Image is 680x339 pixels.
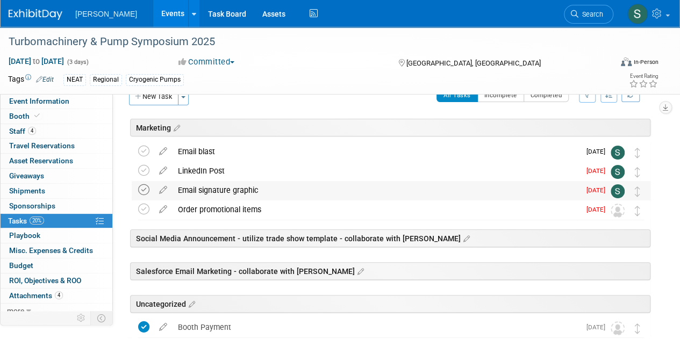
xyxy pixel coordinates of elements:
[75,10,137,18] span: [PERSON_NAME]
[8,74,54,86] td: Tags
[564,5,613,24] a: Search
[635,148,640,158] i: Move task
[1,243,112,258] a: Misc. Expenses & Credits
[55,291,63,299] span: 4
[130,295,650,313] div: Uncategorized
[5,32,603,52] div: Turbomachinery & Pump Symposium 2025
[9,171,44,180] span: Giveaways
[9,231,40,240] span: Playbook
[629,74,658,79] div: Event Rating
[36,76,54,83] a: Edit
[586,186,611,194] span: [DATE]
[154,205,173,214] a: edit
[586,323,611,331] span: [DATE]
[9,261,33,270] span: Budget
[91,311,113,325] td: Toggle Event Tabs
[9,201,55,210] span: Sponsorships
[7,306,24,315] span: more
[154,147,173,156] a: edit
[173,142,580,161] div: Email blast
[130,229,650,247] div: Social Media Announcement - utilize trade show template - collaborate with [PERSON_NAME]
[611,321,625,335] img: Unassigned
[154,322,173,332] a: edit
[635,323,640,334] i: Move task
[9,127,36,135] span: Staff
[627,4,648,24] img: Skye Tuinei
[1,139,112,153] a: Travel Reservations
[34,113,40,119] i: Booth reservation complete
[1,258,112,273] a: Budget
[90,74,122,85] div: Regional
[30,217,44,225] span: 20%
[1,214,112,228] a: Tasks20%
[611,184,625,198] img: Skye Tuinei
[66,59,89,66] span: (3 days)
[635,206,640,216] i: Move task
[586,206,611,213] span: [DATE]
[1,169,112,183] a: Giveaways
[9,186,45,195] span: Shipments
[63,74,86,85] div: NEAT
[130,262,650,280] div: Salesforce Email Marketing - collaborate with [PERSON_NAME]
[1,199,112,213] a: Sponsorships
[436,88,478,102] button: All Tasks
[633,58,658,66] div: In-Person
[9,276,81,285] span: ROI, Objectives & ROO
[173,181,580,199] div: Email signature graphic
[9,246,93,255] span: Misc. Expenses & Credits
[1,288,112,303] a: Attachments4
[578,10,603,18] span: Search
[173,200,580,219] div: Order promotional items
[126,74,184,85] div: Cryogenic Pumps
[563,56,658,72] div: Event Format
[406,59,540,67] span: [GEOGRAPHIC_DATA], [GEOGRAPHIC_DATA]
[130,119,650,136] div: Marketing
[154,166,173,176] a: edit
[586,148,611,155] span: [DATE]
[524,88,569,102] button: Completed
[1,109,112,124] a: Booth
[635,186,640,197] i: Move task
[9,141,75,150] span: Travel Reservations
[129,88,178,105] button: New Task
[621,88,640,102] a: Refresh
[621,57,632,66] img: Format-Inperson.png
[72,311,91,325] td: Personalize Event Tab Strip
[461,233,470,243] a: Edit sections
[1,304,112,318] a: more
[611,146,625,160] img: Skye Tuinei
[1,273,112,288] a: ROI, Objectives & ROO
[173,162,580,180] div: LinkedIn Post
[1,94,112,109] a: Event Information
[586,167,611,175] span: [DATE]
[9,156,73,165] span: Asset Reservations
[8,56,65,66] span: [DATE] [DATE]
[31,57,41,66] span: to
[9,291,63,300] span: Attachments
[1,184,112,198] a: Shipments
[28,127,36,135] span: 4
[1,124,112,139] a: Staff4
[9,97,69,105] span: Event Information
[477,88,524,102] button: Incomplete
[1,228,112,243] a: Playbook
[635,167,640,177] i: Move task
[173,318,580,336] div: Booth Payment
[1,154,112,168] a: Asset Reservations
[9,112,42,120] span: Booth
[355,265,364,276] a: Edit sections
[154,185,173,195] a: edit
[611,165,625,179] img: Skye Tuinei
[171,122,180,133] a: Edit sections
[8,217,44,225] span: Tasks
[611,204,625,218] img: Unassigned
[186,298,195,309] a: Edit sections
[175,56,239,68] button: Committed
[9,9,62,20] img: ExhibitDay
